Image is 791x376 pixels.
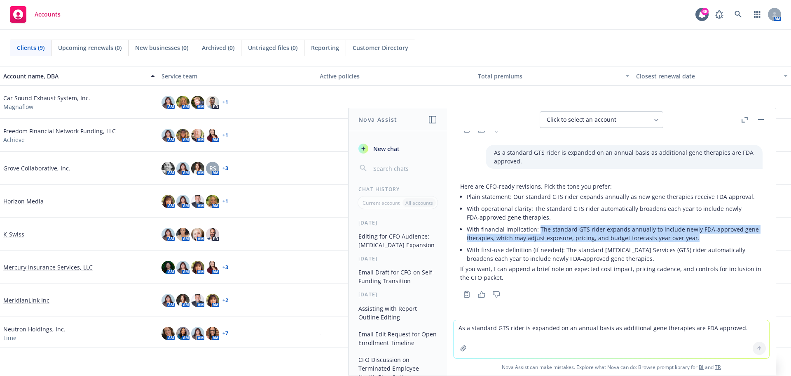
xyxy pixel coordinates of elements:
p: Current account [363,199,400,206]
a: + 1 [222,199,228,204]
img: photo [191,162,204,175]
div: Service team [161,72,313,80]
button: Active policies [316,66,475,86]
button: Thumbs down [490,289,503,300]
span: - [320,98,322,106]
span: - [320,329,322,338]
a: Horizon Media [3,197,44,206]
a: Accounts [7,3,64,26]
div: Chat History [349,186,447,193]
p: If you want, I can append a brief note on expected cost impact, pricing cadence, and controls for... [460,265,763,282]
p: Here are CFO-ready revisions. Pick the tone you prefer: [460,182,763,191]
a: + 2 [222,298,228,303]
span: New businesses (0) [135,43,188,52]
img: photo [161,261,175,274]
span: New chat [372,144,400,153]
img: photo [191,261,204,274]
img: photo [176,195,190,208]
a: Neutron Holdings, Inc. [3,325,66,333]
img: photo [161,129,175,142]
a: Freedom Financial Network Funding, LLC [3,127,116,135]
img: photo [161,327,175,340]
span: - [320,164,322,173]
li: Plain statement: Our standard GTS rider expands annually as new gene therapies receive FDA approval. [467,191,763,203]
span: Nova Assist can make mistakes. Explore what Nova can do: Browse prompt library for and [450,359,772,376]
div: Total premiums [478,72,620,80]
a: + 1 [222,100,228,105]
img: photo [161,96,175,109]
div: [DATE] [349,255,447,262]
input: Search chats [372,163,437,174]
span: Accounts [35,11,61,18]
img: photo [161,228,175,241]
a: BI [699,364,704,371]
li: With financial implication: The standard GTS rider expands annually to include newly FDA‑approved... [467,223,763,244]
span: Archived (0) [202,43,234,52]
img: photo [206,261,219,274]
span: Customer Directory [353,43,408,52]
span: Achieve [3,135,25,144]
button: Click to select an account [540,111,663,128]
a: Report a Bug [711,6,728,23]
span: Upcoming renewals (0) [58,43,122,52]
li: With first-use definition (if needed): The standard [MEDICAL_DATA] Services (GTS) rider automatic... [467,244,763,265]
a: Mercury Insurance Services, LLC [3,263,93,272]
svg: Copy to clipboard [463,291,470,298]
img: photo [206,327,219,340]
button: Email Draft for CFO on Self-Funding Transition [355,265,440,288]
a: TR [715,364,721,371]
img: photo [206,294,219,307]
img: photo [161,294,175,307]
h1: Nova Assist [358,115,397,124]
p: All accounts [405,199,433,206]
button: Total premiums [475,66,633,86]
div: Account name, DBA [3,72,146,80]
div: Active policies [320,72,471,80]
div: Closest renewal date [636,72,779,80]
button: New chat [355,141,440,156]
img: photo [191,327,204,340]
button: Assisting with Report Outline Editing [355,302,440,324]
img: photo [161,195,175,208]
span: Lime [3,333,16,342]
button: Email Edit Request for Open Enrollment Timeline [355,327,440,350]
span: Untriaged files (0) [248,43,297,52]
img: photo [161,162,175,175]
img: photo [191,96,204,109]
img: photo [176,96,190,109]
img: photo [176,261,190,274]
a: Car Sound Exhaust System, Inc. [3,94,90,102]
div: [DATE] [349,291,447,298]
img: photo [191,228,204,241]
span: Reporting [311,43,339,52]
a: + 3 [222,166,228,171]
img: photo [206,195,219,208]
a: Grove Collaborative, Inc. [3,164,70,173]
img: photo [206,129,219,142]
a: + 7 [222,331,228,336]
li: With operational clarity: The standard GTS rider automatically broadens each year to include newl... [467,203,763,223]
img: photo [191,129,204,142]
div: [DATE] [349,219,447,226]
button: Editing for CFO Audience: [MEDICAL_DATA] Expansion [355,229,440,252]
a: Search [730,6,747,23]
a: Switch app [749,6,765,23]
button: Closest renewal date [633,66,791,86]
a: + 1 [222,133,228,138]
span: RS [209,164,216,173]
a: + 3 [222,265,228,270]
a: K-Swiss [3,230,24,239]
img: photo [176,294,190,307]
img: photo [176,228,190,241]
span: - [320,230,322,239]
span: - [320,197,322,206]
a: MeridianLink Inc [3,296,49,305]
img: photo [191,294,204,307]
img: photo [176,162,190,175]
img: photo [206,96,219,109]
div: 66 [701,8,709,15]
p: As a standard GTS rider is expanded on an annual basis as additional gene therapies are FDA appro... [494,148,754,166]
span: Magnaflow [3,102,33,111]
img: photo [176,327,190,340]
button: Service team [158,66,316,86]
